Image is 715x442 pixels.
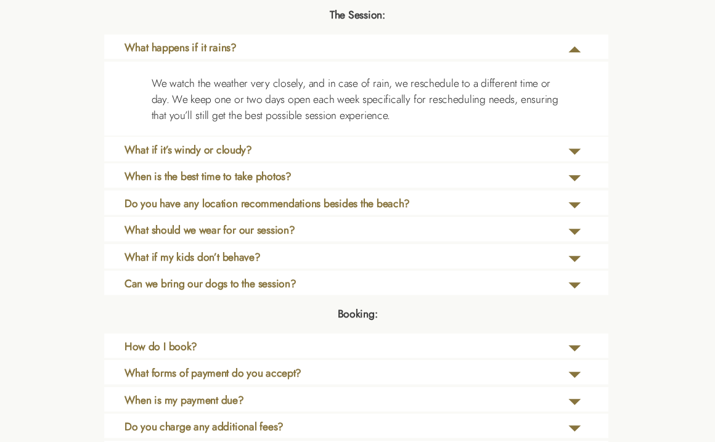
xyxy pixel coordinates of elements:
[125,366,469,390] a: What forms of payment do you accept?
[125,169,469,193] a: When is the best time to take photos?
[125,338,469,362] a: How do I book?
[125,169,292,184] b: When is the best time to take photos?
[125,40,237,55] b: What happens if it rains?
[125,338,197,354] b: How do I book?
[610,9,637,28] a: Blog
[647,9,697,28] a: Contact Us
[125,40,469,64] a: What happens if it rains?
[497,9,544,28] a: About Us
[125,223,517,247] a: What should we wear for our session?
[125,249,469,273] a: What if my kids don’t behave?
[125,392,243,407] b: When is my payment due?
[125,195,469,219] a: Do you have any location recommendations besides the beach?
[125,419,284,435] b: Do you charge any additional fees?
[125,142,252,157] b: What if it’s windy or cloudy?
[338,306,378,321] b: Booking:
[125,276,469,300] a: Can we bring our dogs to the session?
[125,249,260,264] b: What if my kids don’t behave?
[125,142,469,166] a: What if it’s windy or cloudy?
[554,9,595,28] a: Experience
[9,6,154,28] p: [PERSON_NAME] & [PERSON_NAME]
[450,9,481,28] a: Home
[125,392,469,416] a: When is my payment due?
[125,276,296,292] b: Can we bring our dogs to the session?
[125,195,410,211] b: Do you have any location recommendations besides the beach?
[125,223,295,238] b: What should we wear for our session?
[152,75,562,134] a: We watch the weather very closely, and in case of rain, we reschedule to a different time or day....
[125,366,301,381] b: What forms of payment do you accept?
[330,7,385,23] b: The Session:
